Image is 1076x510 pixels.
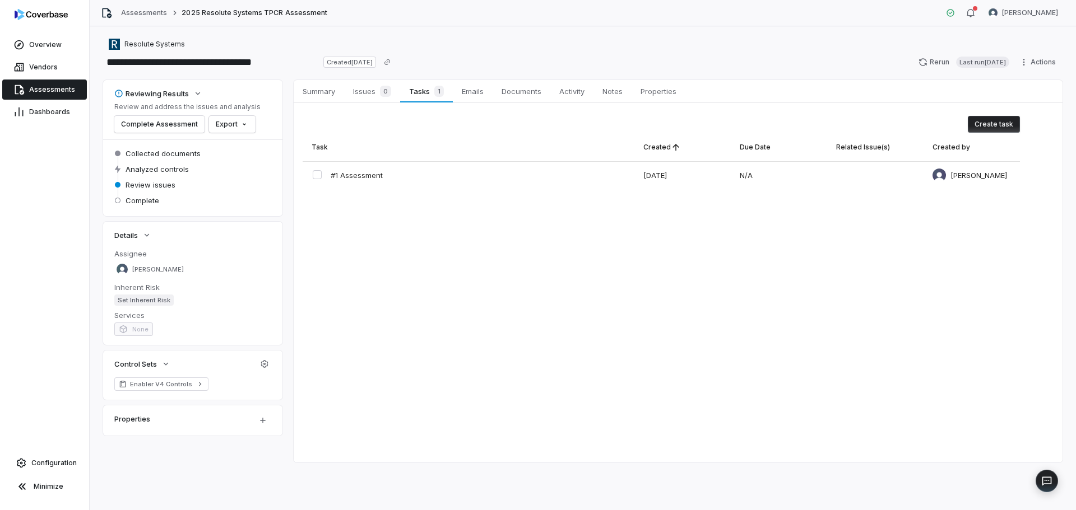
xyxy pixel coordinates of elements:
dt: Inherent Risk [114,282,271,292]
div: Created by [933,143,970,151]
button: Create task [968,116,1020,133]
span: Configuration [31,458,77,467]
span: Issues [349,83,396,99]
div: Due Date [740,143,771,151]
span: Overview [29,40,62,49]
div: Task [312,143,328,151]
span: Dashboards [29,107,70,116]
span: Collected documents [126,148,201,158]
button: Copy link [377,52,397,72]
a: Dashboards [2,102,87,122]
span: Emails [457,84,488,99]
p: Review and address the issues and analysis [114,102,261,111]
a: Enabler V4 Controls [114,377,208,391]
span: Tasks [405,83,448,99]
span: [PERSON_NAME] [1002,8,1058,17]
img: Melanie Lorent avatar [989,8,998,17]
span: #1 Assessment [331,170,383,180]
div: Reviewing Results [114,88,189,99]
div: Related Issue(s) [836,143,890,151]
span: Minimize [34,482,63,491]
span: Details [114,230,138,240]
span: Documents [497,84,546,99]
dt: Assignee [114,249,271,259]
span: Complete [126,195,159,205]
button: Reviewing Results [111,83,206,104]
div: Created [643,143,671,151]
button: RerunLast run[DATE] [912,54,1016,71]
a: Configuration [4,453,85,473]
span: Resolute Systems [124,40,185,49]
span: Review issues [126,180,175,190]
span: Assessments [29,85,75,94]
a: Assessments [2,79,87,100]
button: Complete Assessment [114,116,205,133]
span: [PERSON_NAME] [950,171,1007,180]
span: Analyzed controls [126,164,189,174]
span: Created [DATE] [323,57,376,68]
button: Melanie Lorent avatar[PERSON_NAME] [982,4,1065,21]
span: Activity [555,84,589,99]
span: Control Sets [114,359,157,369]
img: Kourtney Shields avatar [933,169,946,182]
dt: Services [114,310,271,320]
a: Overview [2,35,87,55]
a: Vendors [2,57,87,77]
button: Control Sets [111,354,174,374]
span: 0 [380,86,391,97]
button: Minimize [4,475,85,498]
span: [PERSON_NAME] [132,265,184,274]
span: Last run [DATE] [956,57,1009,68]
span: 2025 Resolute Systems TPCR Assessment [182,8,327,17]
button: https://resolutesystems.com/Resolute Systems [105,34,188,54]
span: Set Inherent Risk [114,294,174,306]
span: 1 [434,86,444,97]
button: Details [111,225,155,245]
button: Actions [1016,54,1063,71]
span: N/A [740,171,753,180]
span: [DATE] [643,171,667,180]
a: Assessments [121,8,167,17]
img: Melanie Lorent avatar [117,264,128,275]
span: Summary [298,84,340,99]
span: Notes [598,84,627,99]
span: Properties [636,84,681,99]
span: Vendors [29,63,58,72]
button: Export [209,116,256,133]
span: Enabler V4 Controls [130,380,193,389]
img: logo-D7KZi-bG.svg [15,9,68,20]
